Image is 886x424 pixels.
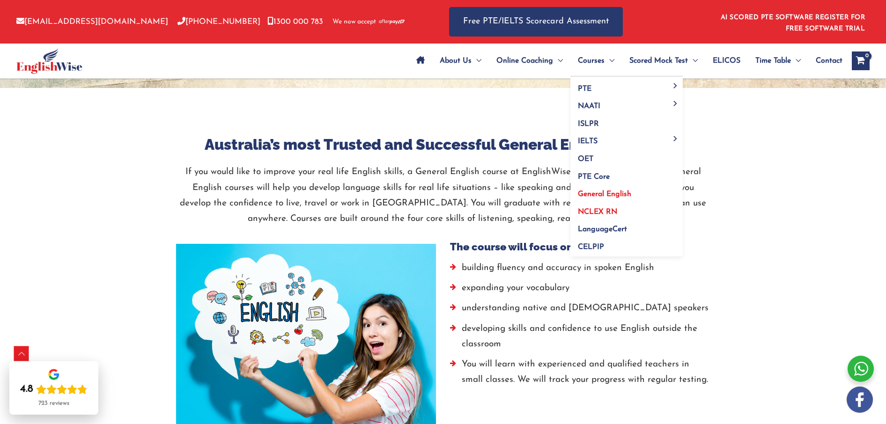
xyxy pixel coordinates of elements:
[578,85,591,93] span: PTE
[267,18,323,26] a: 1300 000 783
[622,44,705,77] a: Scored Mock TestMenu Toggle
[791,44,801,77] span: Menu Toggle
[450,241,710,253] h5: The course will focus on:
[578,120,599,128] span: ISLPR
[688,44,698,77] span: Menu Toggle
[570,147,683,165] a: OET
[578,155,593,163] span: OET
[816,44,842,77] span: Contact
[570,165,683,183] a: PTE Core
[379,19,405,24] img: Afterpay-Logo
[715,7,870,37] aside: Header Widget 1
[177,18,260,26] a: [PHONE_NUMBER]
[670,101,681,106] span: Menu Toggle
[578,226,627,233] span: LanguageCert
[605,44,614,77] span: Menu Toggle
[450,280,710,300] li: expanding your vocabulary
[578,44,605,77] span: Courses
[570,183,683,200] a: General English
[570,130,683,147] a: IELTSMenu Toggle
[808,44,842,77] a: Contact
[20,383,33,396] div: 4.8
[670,136,681,141] span: Menu Toggle
[721,14,865,32] a: AI SCORED PTE SOFTWARE REGISTER FOR FREE SOFTWARE TRIAL
[16,18,168,26] a: [EMAIL_ADDRESS][DOMAIN_NAME]
[755,44,791,77] span: Time Table
[450,260,710,280] li: building fluency and accuracy in spoken English
[176,164,710,227] p: If you would like to improve your real life English skills, a General English course at EnglishWi...
[570,95,683,112] a: NAATIMenu Toggle
[450,300,710,321] li: understanding native and [DEMOGRAPHIC_DATA] speakers
[432,44,489,77] a: About UsMenu Toggle
[176,135,710,154] h3: Australia’s most Trusted and Successful General English Institute
[496,44,553,77] span: Online Coaching
[553,44,563,77] span: Menu Toggle
[489,44,570,77] a: Online CoachingMenu Toggle
[570,77,683,95] a: PTEMenu Toggle
[440,44,472,77] span: About Us
[450,321,710,357] li: developing skills and confidence to use English outside the classroom
[16,48,82,74] img: cropped-ew-logo
[570,218,683,235] a: LanguageCert
[578,190,631,198] span: General English
[847,387,873,413] img: white-facebook.png
[20,383,88,396] div: Rating: 4.8 out of 5
[570,112,683,130] a: ISLPR
[670,83,681,88] span: Menu Toggle
[38,400,69,407] div: 723 reviews
[570,44,622,77] a: CoursesMenu Toggle
[450,357,710,393] li: You will learn with experienced and qualified teachers in small classes. We will track your progr...
[409,44,842,77] nav: Site Navigation: Main Menu
[705,44,748,77] a: ELICOS
[570,200,683,218] a: NCLEX RN
[578,173,610,181] span: PTE Core
[570,235,683,256] a: CELPIP
[332,17,376,27] span: We now accept
[852,51,870,70] a: View Shopping Cart, empty
[449,7,623,37] a: Free PTE/IELTS Scorecard Assessment
[713,44,740,77] span: ELICOS
[578,243,604,251] span: CELPIP
[472,44,481,77] span: Menu Toggle
[578,208,617,216] span: NCLEX RN
[748,44,808,77] a: Time TableMenu Toggle
[578,102,600,110] span: NAATI
[629,44,688,77] span: Scored Mock Test
[578,138,598,145] span: IELTS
